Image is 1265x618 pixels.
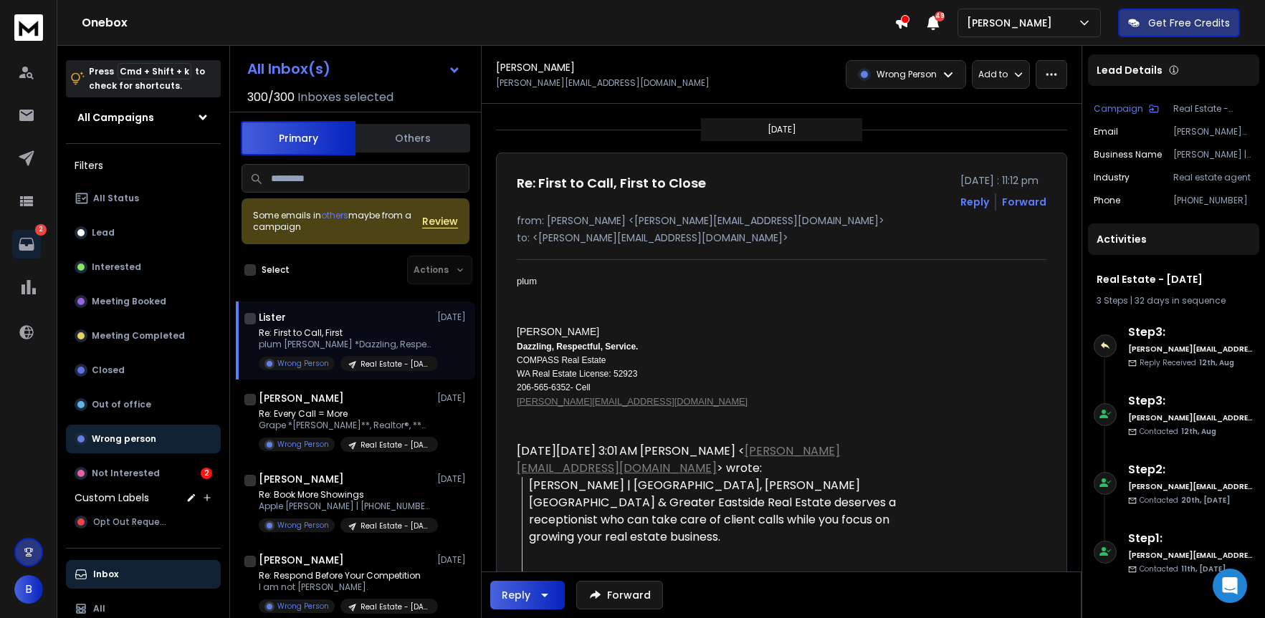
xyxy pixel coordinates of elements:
p: Reply Received [1140,357,1234,368]
h1: All Inbox(s) [247,62,330,76]
h6: [PERSON_NAME][EMAIL_ADDRESS][DOMAIN_NAME] [1128,344,1254,354]
p: Real Estate - [DATE] [361,602,429,612]
p: Email [1094,126,1118,137]
p: Wrong Person [277,358,329,369]
h1: Onebox [82,14,894,32]
button: Meeting Completed [66,322,221,350]
p: Get Free Credits [1148,16,1230,30]
h1: [PERSON_NAME] [259,472,344,486]
p: from: [PERSON_NAME] <[PERSON_NAME][EMAIL_ADDRESS][DOMAIN_NAME]> [517,213,1046,228]
div: [DATE][DATE] 3:01 AM [PERSON_NAME] < > wrote: [517,443,935,477]
button: Reply [960,195,989,209]
p: Press to check for shortcuts. [89,64,205,93]
button: Others [355,122,470,154]
button: All Inbox(s) [236,54,472,83]
p: Business Name [1094,149,1162,160]
button: Lead [66,218,221,247]
p: [DATE] [768,124,796,135]
p: Wrong Person [277,439,329,450]
button: Inbox [66,560,221,589]
b: Dazzling, Respectful, Service. [517,342,638,352]
button: Not Interested2 [66,459,221,488]
button: Closed [66,356,221,385]
h3: Inboxes selected [297,89,393,106]
p: Apple [PERSON_NAME] | [PHONE_NUMBER] [259,501,431,512]
p: [PERSON_NAME] [967,16,1058,30]
span: 3 Steps [1097,294,1128,306]
a: [PERSON_NAME][EMAIL_ADDRESS][DOMAIN_NAME] [517,443,840,476]
p: Wrong person [92,433,156,445]
button: Review [422,214,458,228]
p: I am not [PERSON_NAME]. [259,581,431,593]
h6: [PERSON_NAME][EMAIL_ADDRESS][DOMAIN_NAME] [1128,481,1254,492]
h1: [PERSON_NAME] [496,60,575,74]
a: 2 [12,230,41,259]
span: B [14,575,43,604]
button: Wrong person [66,425,221,453]
span: [PERSON_NAME] [517,326,599,337]
p: [DATE] : 11:12 pm [960,173,1046,188]
p: Phone [1094,195,1120,206]
p: Real Estate - [DATE] [361,359,429,370]
h3: Filters [66,155,221,175]
p: Contacted [1140,495,1230,506]
p: Add to [978,69,1008,80]
p: Inbox [93,569,118,580]
div: Activities [1088,223,1259,255]
p: Industry [1094,172,1130,183]
p: 2 [35,224,47,236]
button: Forward [576,581,663,609]
p: Lead [92,227,115,238]
p: Re: Every Call = More [259,408,431,420]
p: to: <[PERSON_NAME][EMAIL_ADDRESS][DOMAIN_NAME]> [517,231,1046,245]
span: COMPASS Real Estate WA Real Estate License: 52923 206-565-6352- Cell [517,355,637,392]
span: 11th, [DATE] [1181,564,1226,574]
button: Campaign [1094,103,1159,115]
p: Meeting Completed [92,330,185,342]
h1: [PERSON_NAME] [259,391,344,405]
div: Some emails in maybe from a campaign [253,210,422,233]
a: [PERSON_NAME][EMAIL_ADDRESS][DOMAIN_NAME] [517,396,748,407]
p: Real Estate - [DATE] [1173,103,1254,115]
span: 20th, [DATE] [1181,495,1230,506]
h1: Real Estate - [DATE] [1097,272,1251,286]
p: [PERSON_NAME][EMAIL_ADDRESS][DOMAIN_NAME] [496,77,710,89]
p: Lead Details [1097,63,1163,77]
p: Wrong Person [877,69,937,80]
h1: All Campaigns [77,110,154,125]
img: logo [14,14,43,41]
h6: Step 3 : [1128,324,1254,341]
div: Reply [502,588,530,602]
button: Reply [490,581,565,609]
p: [DATE] [437,473,469,485]
button: Meeting Booked [66,287,221,316]
button: All Status [66,184,221,213]
p: [PHONE_NUMBER] [1173,195,1254,206]
p: [DATE] [437,392,469,404]
div: plum [517,274,935,289]
label: Select [262,264,290,276]
div: Forward [1002,195,1046,209]
button: All Campaigns [66,103,221,132]
span: 12th, Aug [1199,357,1234,368]
p: Real Estate - [DATE] [361,440,429,450]
h3: Custom Labels [75,491,149,505]
p: Re: First to Call, First [259,327,431,339]
p: Contacted [1140,426,1216,437]
div: | [1097,295,1251,306]
p: All Status [93,193,139,204]
p: Campaign [1094,103,1143,115]
button: Primary [241,121,355,155]
p: Not Interested [92,468,160,479]
p: Re: Book More Showings [259,489,431,501]
span: others [321,209,348,221]
p: Re: Respond Before Your Competition [259,570,431,581]
p: Interested [92,261,141,273]
p: Wrong Person [277,520,329,531]
p: Out of office [92,399,151,410]
h6: Step 1 : [1128,530,1254,547]
p: [DATE] [437,554,469,566]
h6: [PERSON_NAME][EMAIL_ADDRESS][DOMAIN_NAME] [1128,412,1254,423]
h1: Re: First to Call, First to Close [517,173,706,193]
